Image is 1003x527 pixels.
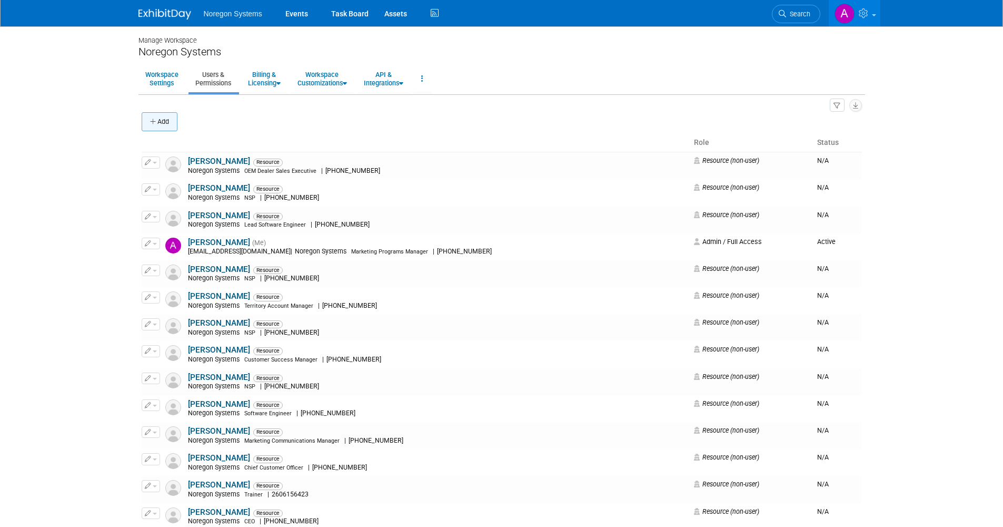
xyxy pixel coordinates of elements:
a: [PERSON_NAME] [188,480,250,490]
span: N/A [817,453,829,461]
img: Resource [165,426,181,442]
span: Marketing Programs Manager [351,248,428,255]
span: Resource [253,402,283,409]
span: Resource [253,482,283,490]
span: N/A [817,291,829,299]
button: Add [142,112,177,131]
span: N/A [817,399,829,407]
span: Resource [253,267,283,274]
span: Noregon Systems [188,491,243,498]
span: | [260,275,262,282]
span: N/A [817,426,829,434]
a: [PERSON_NAME] [188,211,250,220]
span: Customer Success Manager [244,356,317,363]
span: Noregon Systems [188,302,243,309]
img: Resource [165,480,181,496]
span: Software Engineer [244,410,292,417]
span: | [260,194,262,201]
span: Noregon Systems [188,383,243,390]
span: N/A [817,157,829,164]
a: Users &Permissions [188,66,238,92]
span: [PHONE_NUMBER] [262,194,322,201]
span: [PHONE_NUMBER] [320,302,380,309]
span: Resource [253,347,283,355]
span: [PHONE_NUMBER] [324,356,384,363]
img: Ali Connell [165,238,181,253]
span: | [260,329,262,336]
span: Noregon Systems [188,194,243,201]
span: Resource [253,428,283,436]
th: Role [690,134,813,152]
span: Resource (non-user) [694,211,759,219]
span: Noregon Systems [188,518,243,525]
span: Resource (non-user) [694,157,759,164]
span: | [321,167,323,174]
span: [PHONE_NUMBER] [310,464,370,471]
span: Resource (non-user) [694,291,759,299]
a: [PERSON_NAME] [188,373,250,382]
a: [PERSON_NAME] [188,183,250,193]
a: [PERSON_NAME] [188,157,250,166]
span: Resource (non-user) [694,373,759,380]
span: Noregon Systems [204,9,262,18]
span: Noregon Systems [188,464,243,471]
span: | [311,221,312,228]
span: Resource (non-user) [694,318,759,326]
span: Noregon Systems [292,248,350,255]
span: N/A [817,508,829,515]
a: [PERSON_NAME] [188,508,250,517]
span: Lead Software Engineer [244,221,306,228]
span: | [296,409,298,417]
div: Manage Workspace [138,26,865,45]
a: [PERSON_NAME] [188,399,250,409]
span: [PHONE_NUMBER] [312,221,373,228]
span: Chief Customer Officer [244,464,303,471]
a: [PERSON_NAME] [188,345,250,355]
span: N/A [817,373,829,380]
img: Resource [165,453,181,469]
span: [PHONE_NUMBER] [298,409,359,417]
div: Noregon Systems [138,45,865,58]
span: NSP [244,329,255,336]
span: Active [817,238,836,246]
img: Ali Connell [835,4,855,24]
img: Resource [165,183,181,199]
a: [PERSON_NAME] [188,238,250,247]
span: 2606156423 [269,491,312,498]
img: Resource [165,211,181,227]
span: | [291,248,292,255]
span: N/A [817,318,829,326]
a: [PERSON_NAME] [188,426,250,436]
a: [PERSON_NAME] [188,291,250,301]
span: N/A [817,480,829,488]
span: Resource (non-user) [694,399,759,407]
span: Search [786,10,810,18]
span: [PHONE_NUMBER] [262,329,322,336]
span: Noregon Systems [188,329,243,336]
a: WorkspaceSettings [138,66,185,92]
div: [EMAIL_ADDRESS][DOMAIN_NAME] [188,248,687,256]
span: OEM Dealer Sales Executive [244,168,316,174]
span: Noregon Systems [188,167,243,174]
span: | [318,302,320,309]
span: [PHONE_NUMBER] [323,167,383,174]
span: Noregon Systems [188,356,243,363]
span: Admin / Full Access [694,238,762,246]
span: Resource [253,320,283,328]
th: Status [813,134,861,152]
a: [PERSON_NAME] [188,318,250,328]
span: | [433,248,434,255]
span: Resource (non-user) [694,480,759,488]
a: WorkspaceCustomizations [291,66,354,92]
span: [PHONE_NUMBER] [434,248,495,255]
img: Resource [165,291,181,307]
span: Resource (non-user) [694,453,759,461]
span: N/A [817,211,829,219]
span: | [260,518,261,525]
span: Resource (non-user) [694,183,759,191]
a: [PERSON_NAME] [188,265,250,274]
span: | [322,356,324,363]
a: Search [772,5,820,23]
span: Resource [253,213,283,220]
span: Resource (non-user) [694,345,759,353]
